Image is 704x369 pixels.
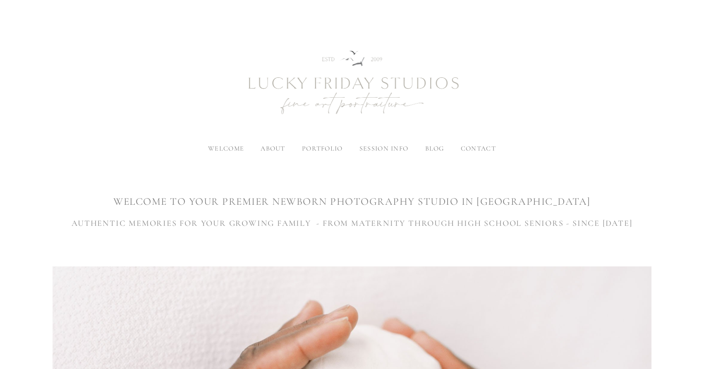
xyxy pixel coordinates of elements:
[208,144,244,153] a: welcome
[53,217,652,230] h3: AUTHENTIC MEMORIES FOR YOUR GROWING FAMILY - FROM MATERNITY THROUGH HIGH SCHOOL SENIORS - SINCE [...
[261,144,285,153] label: about
[302,144,343,153] label: portfolio
[359,144,408,153] label: session info
[425,144,444,153] a: blog
[461,144,496,153] a: contact
[203,21,501,145] img: Newborn Photography Denver | Lucky Friday Studios
[53,194,652,209] h1: WELCOME TO YOUR premier newborn photography studio IN [GEOGRAPHIC_DATA]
